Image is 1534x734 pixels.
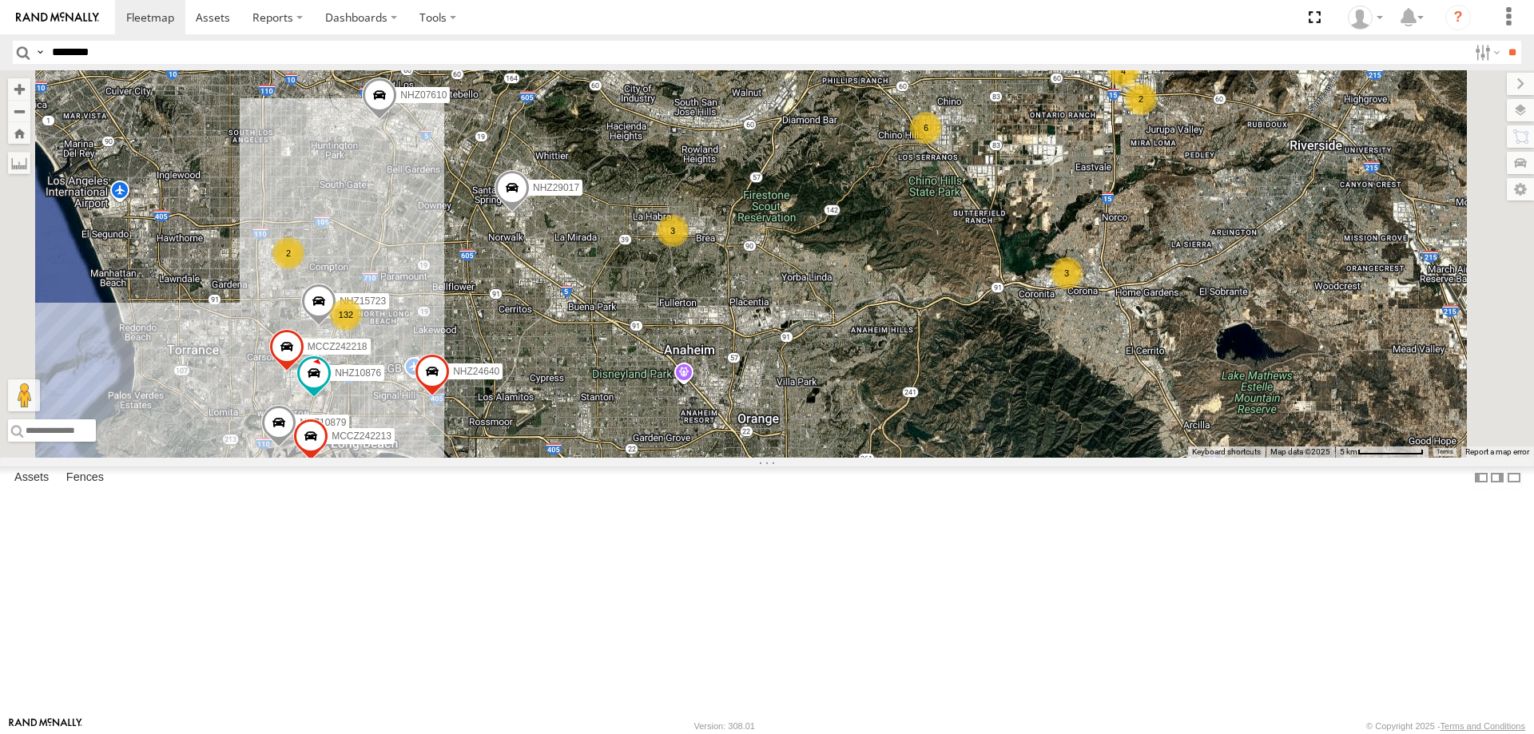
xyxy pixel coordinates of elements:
[308,341,368,352] span: MCCZ242218
[340,296,386,307] span: NHZ15723
[8,379,40,411] button: Drag Pegman onto the map to open Street View
[8,122,30,144] button: Zoom Home
[910,112,942,144] div: 6
[1437,449,1453,455] a: Terms (opens in new tab)
[1335,446,1429,458] button: Map Scale: 5 km per 79 pixels
[1366,721,1525,731] div: © Copyright 2025 -
[657,215,689,247] div: 3
[34,41,46,64] label: Search Query
[1125,83,1157,115] div: 2
[1051,257,1083,289] div: 3
[1445,5,1471,30] i: ?
[1465,447,1529,456] a: Report a map error
[272,237,304,269] div: 2
[1441,721,1525,731] a: Terms and Conditions
[300,417,346,428] span: NHZ10879
[332,430,391,441] span: MCCZ242213
[1107,55,1139,87] div: 4
[453,366,499,377] span: NHZ24640
[694,721,755,731] div: Version: 308.01
[1342,6,1389,30] div: Zulema McIntosch
[8,100,30,122] button: Zoom out
[1507,178,1534,200] label: Map Settings
[533,182,579,193] span: NHZ29017
[9,718,82,734] a: Visit our Website
[1270,447,1330,456] span: Map data ©2025
[335,367,381,378] span: NHZ10876
[8,78,30,100] button: Zoom in
[400,89,447,101] span: NHZ07610
[58,466,112,489] label: Fences
[1192,446,1261,458] button: Keyboard shortcuts
[330,299,362,331] div: 132
[6,466,57,489] label: Assets
[16,12,99,23] img: rand-logo.svg
[1468,41,1503,64] label: Search Filter Options
[1340,447,1357,456] span: 5 km
[8,152,30,174] label: Measure
[1489,466,1505,490] label: Dock Summary Table to the Right
[1473,466,1489,490] label: Dock Summary Table to the Left
[1506,466,1522,490] label: Hide Summary Table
